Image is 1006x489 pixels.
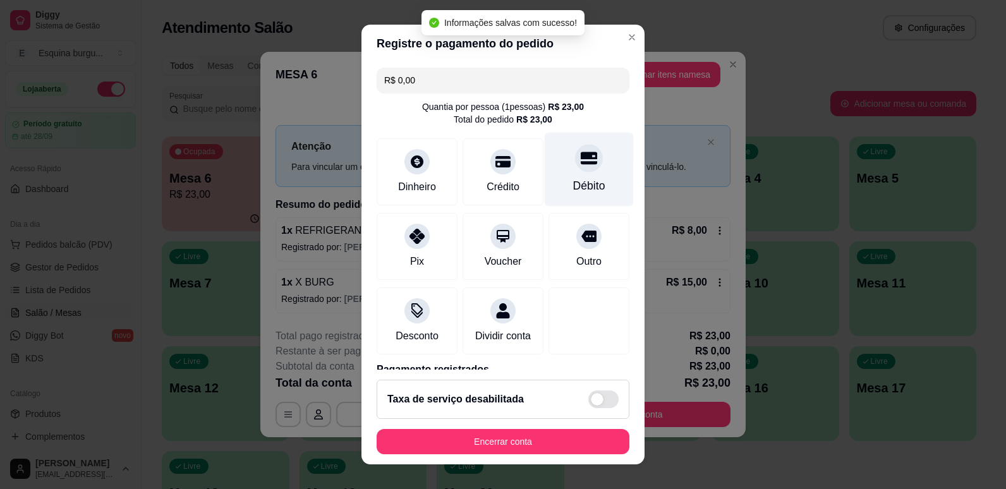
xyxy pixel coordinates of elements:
header: Registre o pagamento do pedido [361,25,645,63]
div: Pix [410,254,424,269]
input: Ex.: hambúrguer de cordeiro [384,68,622,93]
div: Voucher [485,254,522,269]
p: Pagamento registrados [377,362,629,377]
div: Débito [573,178,605,194]
div: Total do pedido [454,113,552,126]
div: Crédito [487,179,519,195]
button: Encerrar conta [377,429,629,454]
div: R$ 23,00 [516,113,552,126]
div: Quantia por pessoa ( 1 pessoas) [422,100,584,113]
div: R$ 23,00 [548,100,584,113]
div: Desconto [396,329,439,344]
div: Dividir conta [475,329,531,344]
button: Close [622,27,642,47]
div: Dinheiro [398,179,436,195]
h2: Taxa de serviço desabilitada [387,392,524,407]
span: Informações salvas com sucesso! [444,18,577,28]
span: check-circle [429,18,439,28]
div: Outro [576,254,602,269]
